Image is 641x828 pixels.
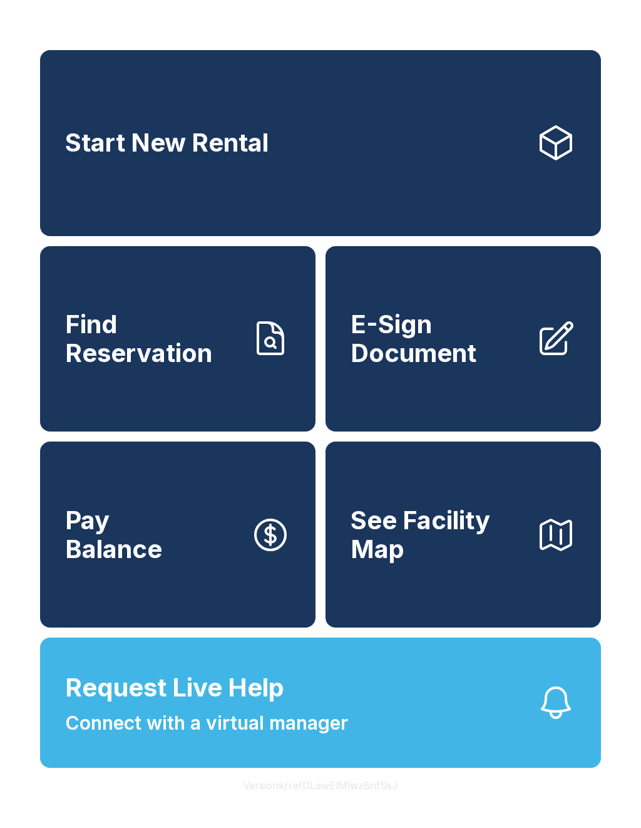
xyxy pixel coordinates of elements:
[351,310,526,367] span: E-Sign Document
[65,506,162,563] span: Pay Balance
[40,442,315,628] button: PayBalance
[40,50,601,236] a: Start New Rental
[40,638,601,768] button: Request Live HelpConnect with a virtual manager
[40,246,315,432] a: Find Reservation
[326,442,601,628] button: See Facility Map
[65,709,348,737] span: Connect with a virtual manager
[65,310,240,367] span: Find Reservation
[326,246,601,432] a: E-Sign Document
[351,506,526,563] span: See Facility Map
[65,128,269,157] span: Start New Rental
[65,669,284,706] span: Request Live Help
[233,768,408,803] button: VersionkrrefDLawElMlwz8nfSsJ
